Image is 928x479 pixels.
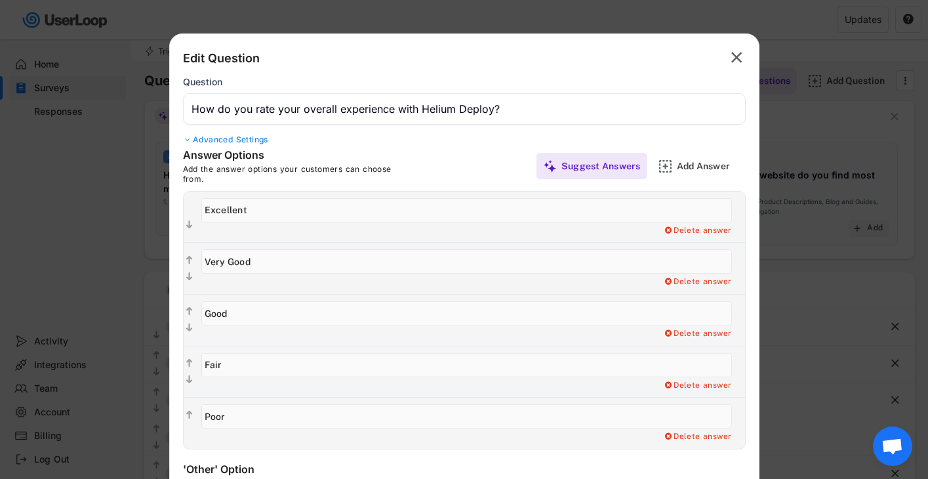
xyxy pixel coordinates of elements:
text:  [186,358,193,369]
button:  [727,47,746,68]
div: Suggest Answers [561,160,641,172]
div: Question [183,76,222,88]
div: Add Answer [677,160,742,172]
button:  [184,357,195,370]
button:  [184,270,195,283]
input: Good [201,301,732,325]
text:  [186,409,193,421]
div: Delete answer [664,277,732,287]
text:  [186,219,193,230]
input: Type your question here... [183,93,746,125]
text:  [186,255,193,266]
img: MagicMajor%20%28Purple%29.svg [543,159,557,173]
input: Poor [201,404,732,428]
button:  [184,305,195,318]
input: Very Good [201,249,732,274]
div: Delete answer [664,226,732,236]
div: Delete answer [664,381,732,391]
text:  [186,271,193,282]
text:  [186,374,193,385]
button:  [184,373,195,386]
text:  [731,48,742,67]
text:  [186,322,193,333]
button:  [184,254,195,267]
input: Excellent [201,198,732,222]
div: Delete answer [664,329,732,339]
a: Open chat [873,427,912,466]
input: Fair [201,353,732,377]
div: Delete answer [664,432,732,442]
button:  [184,322,195,335]
div: Advanced Settings [183,135,746,145]
div: Add the answer options your customers can choose from. [183,164,413,184]
div: 'Other' Option [183,463,445,478]
text:  [186,306,193,317]
div: Answer Options [183,148,380,164]
button:  [184,219,195,232]
div: Edit Question [183,51,260,66]
button:  [184,409,195,422]
img: AddMajor.svg [658,159,672,173]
